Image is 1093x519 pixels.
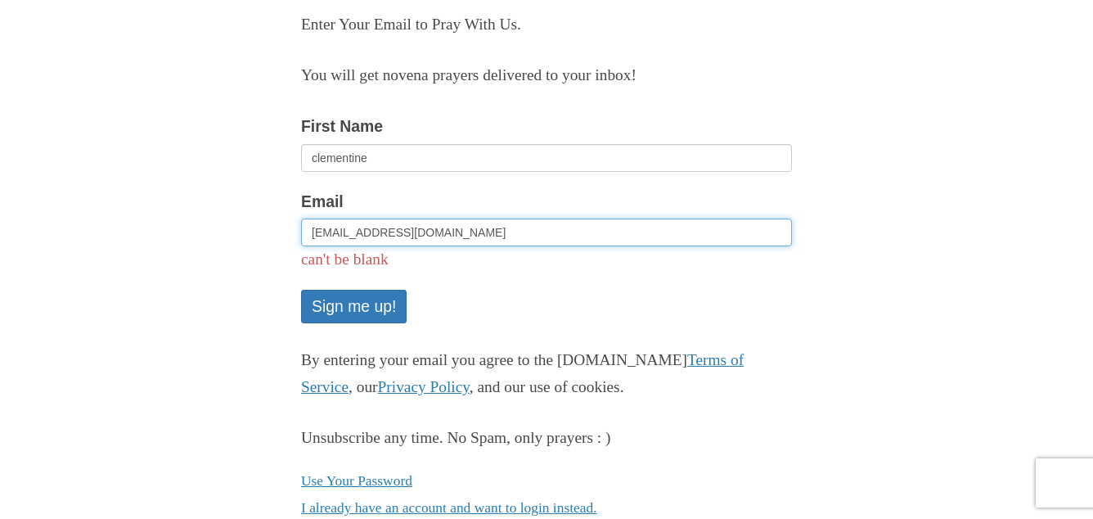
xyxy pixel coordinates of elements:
[301,347,792,401] p: By entering your email you agree to the [DOMAIN_NAME] , our , and our use of cookies.
[301,11,792,38] p: Enter Your Email to Pray With Us.
[301,499,597,516] a: I already have an account and want to login instead.
[301,113,383,140] label: First Name
[301,250,389,268] span: can't be blank
[301,188,344,215] label: Email
[301,62,792,89] p: You will get novena prayers delivered to your inbox!
[301,351,744,395] a: Terms of Service
[301,425,792,452] div: Unsubscribe any time. No Spam, only prayers : )
[301,290,407,323] button: Sign me up!
[378,378,470,395] a: Privacy Policy
[301,472,412,489] a: Use Your Password
[301,144,792,172] input: Optional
